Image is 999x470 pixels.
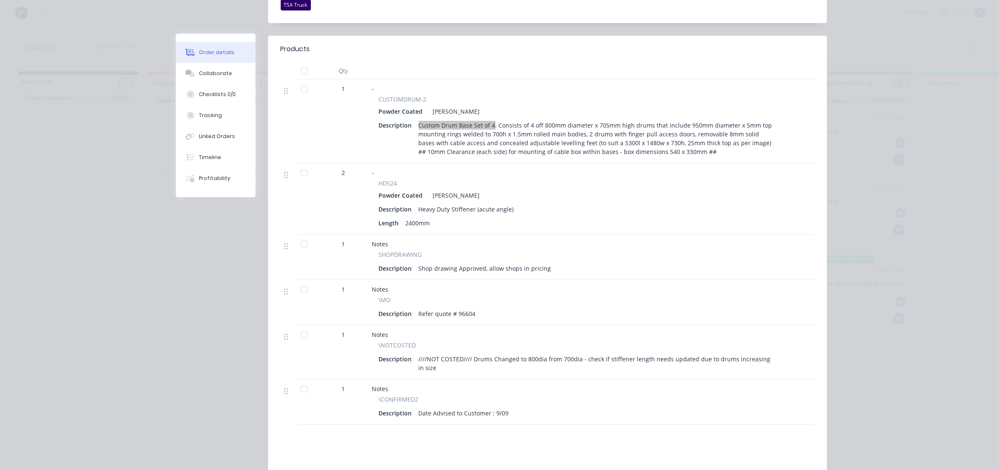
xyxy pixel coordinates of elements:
[415,262,555,274] div: Shop drawing Approved, allow shops in pricing
[342,285,345,294] span: 1
[379,308,415,320] div: Description
[342,330,345,339] span: 1
[379,395,419,404] span: \CONFIRMED2
[415,353,778,374] div: ////NOT COSTED//// Drums Changed to 800dia from 700dia - check if stiffener length needs updated ...
[415,119,778,158] div: Custom Drum Base Set of 4. Consists of 4 off 800mm diameter x 705mm high drums that include 950mm...
[379,95,427,104] span: CUSTOMDRUM-2
[199,49,235,56] div: Order details
[379,341,416,350] span: \NOTCOSTED
[379,407,415,419] div: Description
[372,331,389,339] span: Notes
[176,147,256,168] button: Timeline
[402,217,433,229] div: 2400mm
[379,105,426,117] div: Powder Coated
[199,133,235,140] div: Linked Orders
[199,154,221,161] div: Timeline
[415,308,479,320] div: Refer quote # 96604
[176,63,256,84] button: Collaborate
[176,126,256,147] button: Linked Orders
[281,44,310,54] div: Products
[372,240,389,248] span: Notes
[318,63,369,79] div: Qty
[379,262,415,274] div: Description
[379,353,415,365] div: Description
[379,217,402,229] div: Length
[372,285,389,293] span: Notes
[379,189,426,201] div: Powder Coated
[342,84,345,93] span: 1
[415,203,517,215] div: Heavy Duty Stiffener (acute angle)
[342,240,345,248] span: 1
[176,42,256,63] button: Order details
[199,112,222,119] div: Tracking
[372,385,389,393] span: Notes
[379,179,397,188] span: HDS24
[199,70,232,77] div: Collaborate
[372,169,374,177] span: -
[176,168,256,189] button: Profitability
[379,203,415,215] div: Description
[379,119,415,131] div: Description
[199,175,230,182] div: Profitability
[372,85,374,93] span: -
[415,407,512,419] div: Date Advised to Customer : 9/09
[379,295,391,304] span: \MO
[176,105,256,126] button: Tracking
[430,105,480,117] div: [PERSON_NAME]
[342,168,345,177] span: 2
[430,189,480,201] div: [PERSON_NAME]
[379,250,422,259] span: SHOPDRAWING
[176,84,256,105] button: Checklists 0/0
[342,384,345,393] span: 1
[199,91,236,98] div: Checklists 0/0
